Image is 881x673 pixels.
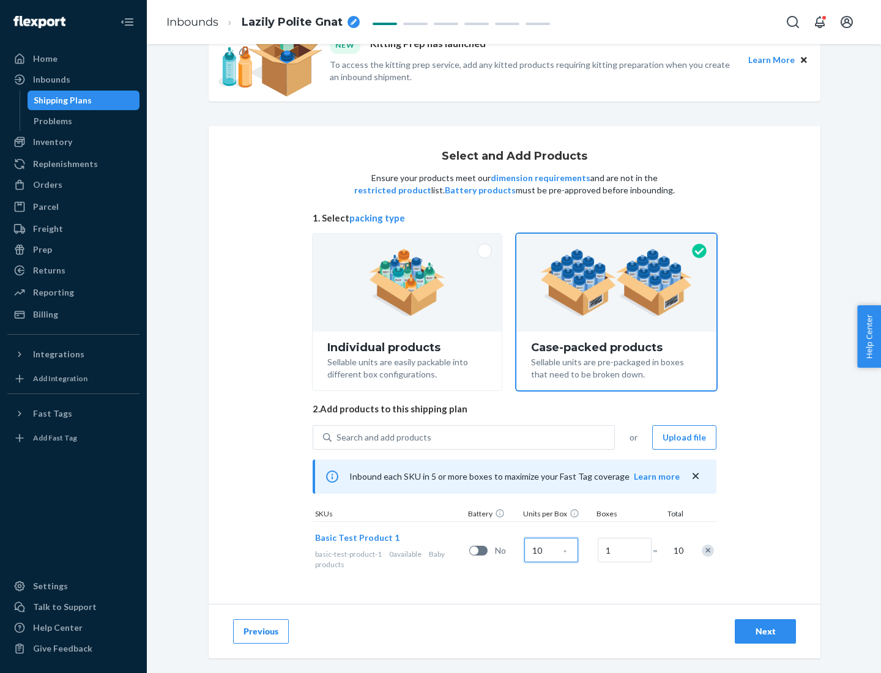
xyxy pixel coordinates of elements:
div: Individual products [327,341,487,354]
p: Kitting Prep has launched [370,37,486,53]
a: Inbounds [166,15,218,29]
a: Billing [7,305,139,324]
a: Shipping Plans [28,91,140,110]
img: Flexport logo [13,16,65,28]
input: Number of boxes [598,538,652,562]
span: 2. Add products to this shipping plan [313,403,716,415]
img: individual-pack.facf35554cb0f1810c75b2bd6df2d64e.png [369,249,445,316]
span: 0 available [389,549,422,559]
button: Fast Tags [7,404,139,423]
a: Home [7,49,139,69]
div: Case-packed products [531,341,702,354]
a: Freight [7,219,139,239]
div: SKUs [313,508,466,521]
div: Problems [34,115,72,127]
div: NEW [330,37,360,53]
button: dimension requirements [491,172,590,184]
div: Units per Box [521,508,594,521]
div: Prep [33,244,52,256]
button: close [690,470,702,483]
a: Returns [7,261,139,280]
div: Boxes [594,508,655,521]
div: Freight [33,223,63,235]
a: Replenishments [7,154,139,174]
div: Add Integration [33,373,87,384]
button: Open account menu [835,10,859,34]
div: Sellable units are easily packable into different box configurations. [327,354,487,381]
span: Lazily Polite Gnat [242,15,343,31]
div: Sellable units are pre-packaged in boxes that need to be broken down. [531,354,702,381]
div: Baby products [315,549,464,570]
div: Battery [466,508,521,521]
div: Returns [33,264,65,277]
a: Problems [28,111,140,131]
a: Reporting [7,283,139,302]
a: Inventory [7,132,139,152]
a: Orders [7,175,139,195]
input: Case Quantity [524,538,578,562]
button: Next [735,619,796,644]
a: Settings [7,576,139,596]
a: Talk to Support [7,597,139,617]
button: Open Search Box [781,10,805,34]
button: Give Feedback [7,639,139,658]
div: Settings [33,580,68,592]
button: Close [797,53,811,67]
div: Inbounds [33,73,70,86]
div: Orders [33,179,62,191]
span: or [630,431,638,444]
button: Previous [233,619,289,644]
div: Home [33,53,58,65]
button: Upload file [652,425,716,450]
div: Billing [33,308,58,321]
div: Talk to Support [33,601,97,613]
button: Close Navigation [115,10,139,34]
p: Ensure your products meet our and are not in the list. must be pre-approved before inbounding. [353,172,676,196]
div: Shipping Plans [34,94,92,106]
a: Parcel [7,197,139,217]
span: = [653,545,665,557]
h1: Select and Add Products [442,151,587,163]
div: Fast Tags [33,407,72,420]
button: Open notifications [808,10,832,34]
div: Parcel [33,201,59,213]
span: Basic Test Product 1 [315,532,400,543]
div: Remove Item [702,545,714,557]
button: packing type [349,212,405,225]
div: Total [655,508,686,521]
span: 10 [671,545,683,557]
button: Learn More [748,53,795,67]
button: Integrations [7,344,139,364]
span: basic-test-product-1 [315,549,382,559]
button: Learn more [634,470,680,483]
div: Replenishments [33,158,98,170]
ol: breadcrumbs [157,4,370,40]
span: 1. Select [313,212,716,225]
div: Give Feedback [33,642,92,655]
div: Add Fast Tag [33,433,77,443]
div: Reporting [33,286,74,299]
p: To access the kitting prep service, add any kitted products requiring kitting preparation when yo... [330,59,737,83]
div: Help Center [33,622,83,634]
a: Add Integration [7,369,139,389]
button: Battery products [445,184,516,196]
a: Inbounds [7,70,139,89]
button: restricted product [354,184,431,196]
div: Inventory [33,136,72,148]
button: Help Center [857,305,881,368]
a: Prep [7,240,139,259]
div: Inbound each SKU in 5 or more boxes to maximize your Fast Tag coverage [313,459,716,494]
a: Add Fast Tag [7,428,139,448]
span: No [495,545,519,557]
button: Basic Test Product 1 [315,532,400,544]
div: Integrations [33,348,84,360]
div: Search and add products [336,431,431,444]
img: case-pack.59cecea509d18c883b923b81aeac6d0b.png [540,249,693,316]
div: Next [745,625,786,638]
a: Help Center [7,618,139,638]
